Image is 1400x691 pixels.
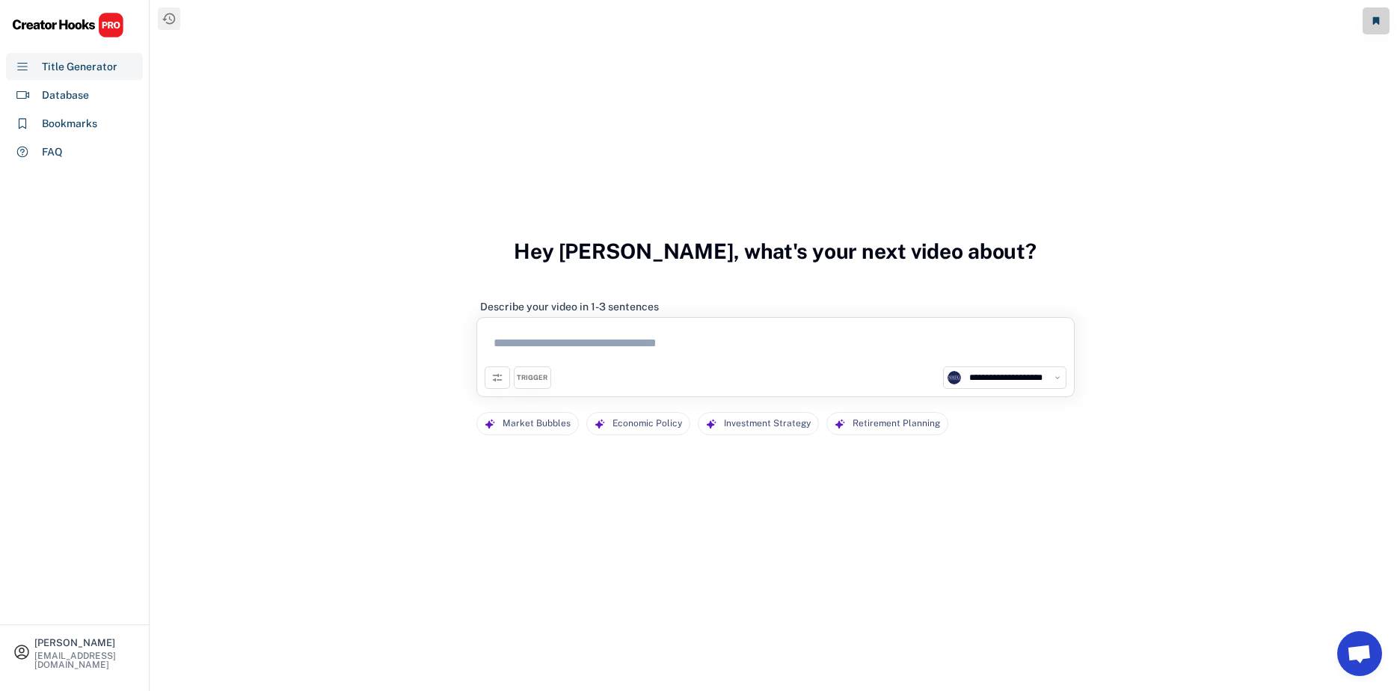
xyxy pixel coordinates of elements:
[853,413,940,434] div: Retirement Planning
[724,413,811,434] div: Investment Strategy
[12,12,124,38] img: CHPRO%20Logo.svg
[34,651,136,669] div: [EMAIL_ADDRESS][DOMAIN_NAME]
[42,59,117,75] div: Title Generator
[612,413,682,434] div: Economic Policy
[503,413,571,434] div: Market Bubbles
[42,116,97,132] div: Bookmarks
[42,87,89,103] div: Database
[34,638,136,648] div: [PERSON_NAME]
[514,223,1037,280] h3: Hey [PERSON_NAME], what's your next video about?
[42,144,63,160] div: FAQ
[480,300,659,313] div: Describe your video in 1-3 sentences
[948,371,961,384] img: channels4_profile.jpg
[1337,631,1382,676] a: Open chat
[517,373,547,383] div: TRIGGER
